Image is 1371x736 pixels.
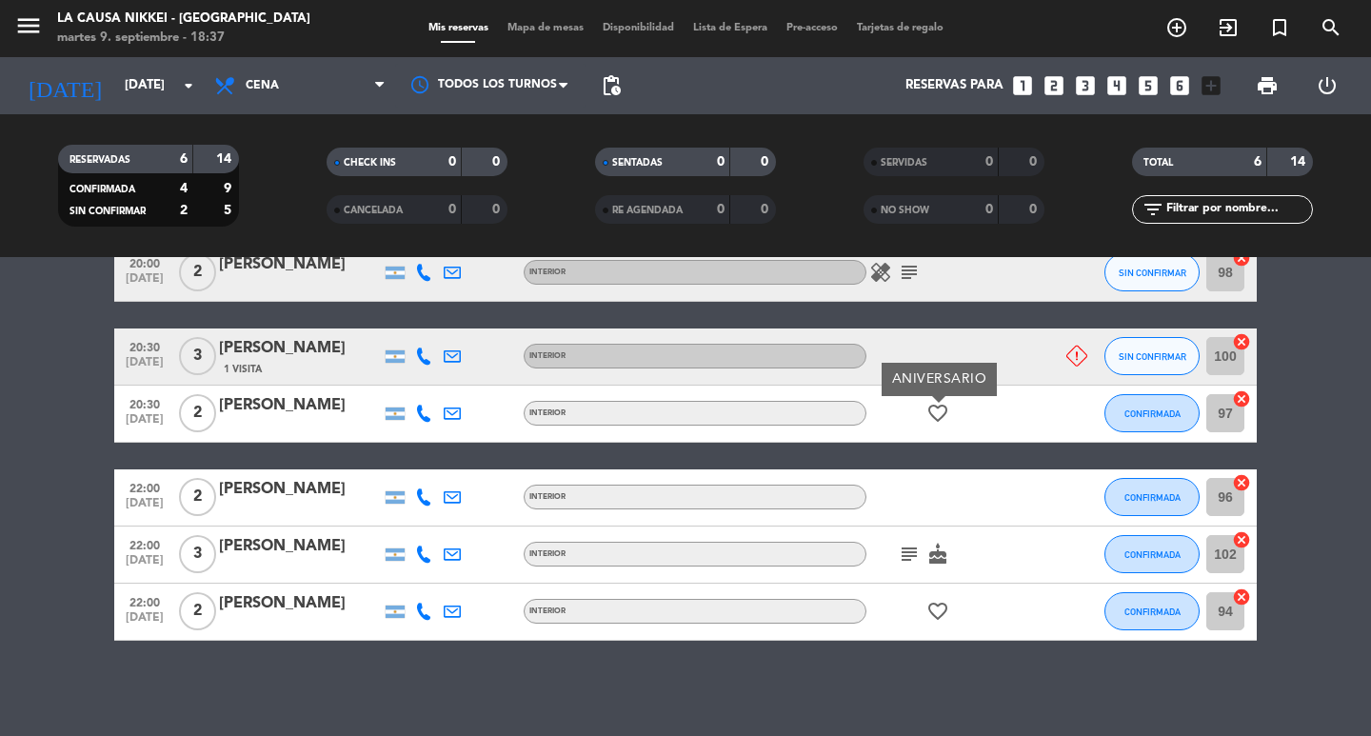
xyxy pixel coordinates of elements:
[121,251,169,273] span: 20:00
[1232,473,1251,492] i: cancel
[14,65,115,107] i: [DATE]
[70,207,146,216] span: SIN CONFIRMAR
[224,204,235,217] strong: 5
[1119,268,1186,278] span: SIN CONFIRMAR
[492,155,504,169] strong: 0
[224,182,235,195] strong: 9
[121,497,169,519] span: [DATE]
[1136,73,1161,98] i: looks_5
[180,152,188,166] strong: 6
[344,206,403,215] span: CANCELADA
[529,409,566,417] span: INTERIOR
[219,591,381,616] div: [PERSON_NAME]
[684,23,777,33] span: Lista de Espera
[1119,351,1186,362] span: SIN CONFIRMAR
[898,543,921,566] i: subject
[881,206,929,215] span: NO SHOW
[1010,73,1035,98] i: looks_one
[344,158,396,168] span: CHECK INS
[612,206,683,215] span: RE AGENDADA
[529,607,566,615] span: INTERIOR
[177,74,200,97] i: arrow_drop_down
[179,253,216,291] span: 2
[905,78,1003,93] span: Reservas para
[882,363,997,396] div: ANIVERSARIO
[70,185,135,194] span: CONFIRMADA
[216,152,235,166] strong: 14
[1290,155,1309,169] strong: 14
[1164,199,1312,220] input: Filtrar por nombre...
[529,493,566,501] span: INTERIOR
[179,535,216,573] span: 3
[121,272,169,294] span: [DATE]
[1316,74,1339,97] i: power_settings_new
[529,550,566,558] span: INTERIOR
[1124,492,1181,503] span: CONFIRMADA
[224,362,262,377] span: 1 Visita
[1073,73,1098,98] i: looks_3
[498,23,593,33] span: Mapa de mesas
[1232,389,1251,408] i: cancel
[179,394,216,432] span: 2
[57,10,310,29] div: La Causa Nikkei - [GEOGRAPHIC_DATA]
[612,158,663,168] span: SENTADAS
[1104,337,1200,375] button: SIN CONFIRMAR
[219,477,381,502] div: [PERSON_NAME]
[121,590,169,612] span: 22:00
[847,23,953,33] span: Tarjetas de regalo
[717,203,725,216] strong: 0
[246,79,279,92] span: Cena
[121,476,169,498] span: 22:00
[1232,587,1251,607] i: cancel
[881,158,927,168] span: SERVIDAS
[219,393,381,418] div: [PERSON_NAME]
[777,23,847,33] span: Pre-acceso
[1029,203,1041,216] strong: 0
[1268,16,1291,39] i: turned_in_not
[1165,16,1188,39] i: add_circle_outline
[121,611,169,633] span: [DATE]
[121,533,169,555] span: 22:00
[14,11,43,47] button: menu
[180,204,188,217] strong: 2
[179,592,216,630] span: 2
[926,402,949,425] i: favorite_border
[1142,198,1164,221] i: filter_list
[1124,607,1181,617] span: CONFIRMADA
[1254,155,1262,169] strong: 6
[1143,158,1173,168] span: TOTAL
[1104,253,1200,291] button: SIN CONFIRMAR
[1042,73,1066,98] i: looks_two
[1256,74,1279,97] span: print
[761,155,772,169] strong: 0
[717,155,725,169] strong: 0
[121,554,169,576] span: [DATE]
[1297,57,1357,114] div: LOG OUT
[70,155,130,165] span: RESERVADAS
[179,337,216,375] span: 3
[1104,535,1200,573] button: CONFIRMADA
[1104,478,1200,516] button: CONFIRMADA
[1232,249,1251,268] i: cancel
[926,543,949,566] i: cake
[1104,592,1200,630] button: CONFIRMADA
[1320,16,1342,39] i: search
[1104,73,1129,98] i: looks_4
[14,11,43,40] i: menu
[869,261,892,284] i: healing
[448,155,456,169] strong: 0
[121,392,169,414] span: 20:30
[761,203,772,216] strong: 0
[219,534,381,559] div: [PERSON_NAME]
[1232,332,1251,351] i: cancel
[529,352,566,360] span: INTERIOR
[419,23,498,33] span: Mis reservas
[121,413,169,435] span: [DATE]
[180,182,188,195] strong: 4
[219,336,381,361] div: [PERSON_NAME]
[1029,155,1041,169] strong: 0
[985,203,993,216] strong: 0
[57,29,310,48] div: martes 9. septiembre - 18:37
[1124,549,1181,560] span: CONFIRMADA
[926,600,949,623] i: favorite_border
